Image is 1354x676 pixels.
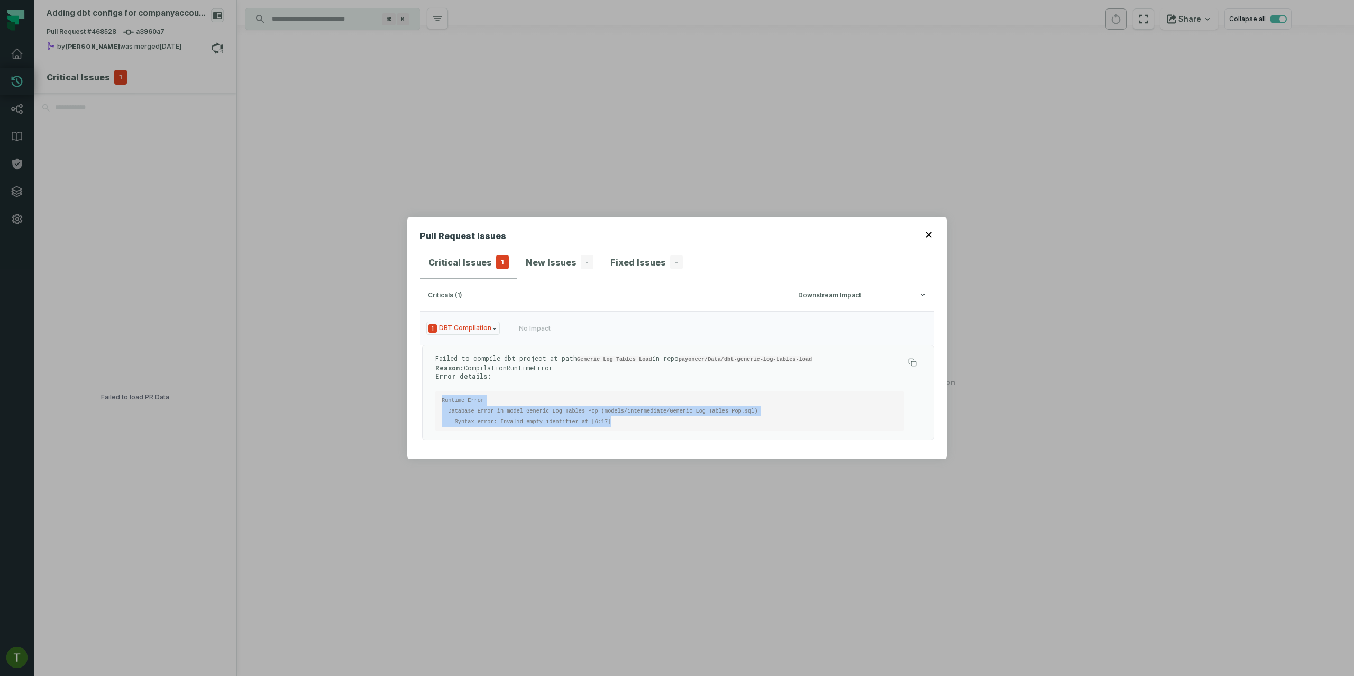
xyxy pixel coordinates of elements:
div: Issue TypeNo Impact [420,345,934,440]
strong: Reason: [435,363,464,372]
span: - [670,255,683,270]
button: criticals (1)Downstream Impact [428,291,926,299]
span: 1 [496,255,509,270]
div: Downstream Impact [798,291,926,299]
strong: Error details: [435,372,491,380]
code: payoneer/Data/dbt-generic-log-tables-load [679,356,812,362]
div: No Impact [519,324,551,333]
span: Issue Type [426,322,500,335]
button: Issue TypeNo Impact [420,311,934,345]
div: criticals (1)Downstream Impact [420,311,934,446]
code: Runtime Error Database Error in model Generic_Log_Tables_Pop (models/intermediate/Generic_Log_Tab... [442,397,758,425]
h4: Fixed Issues [610,256,666,269]
p: Failed to compile dbt project at path in repo CompilationRuntimeError [435,354,904,380]
div: criticals (1) [428,291,792,299]
h4: New Issues [526,256,577,269]
span: - [581,255,593,270]
code: Generic_Log_Tables_Load [577,356,652,362]
h4: Critical Issues [428,256,492,269]
span: Severity [428,324,437,333]
h2: Pull Request Issues [420,230,506,246]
